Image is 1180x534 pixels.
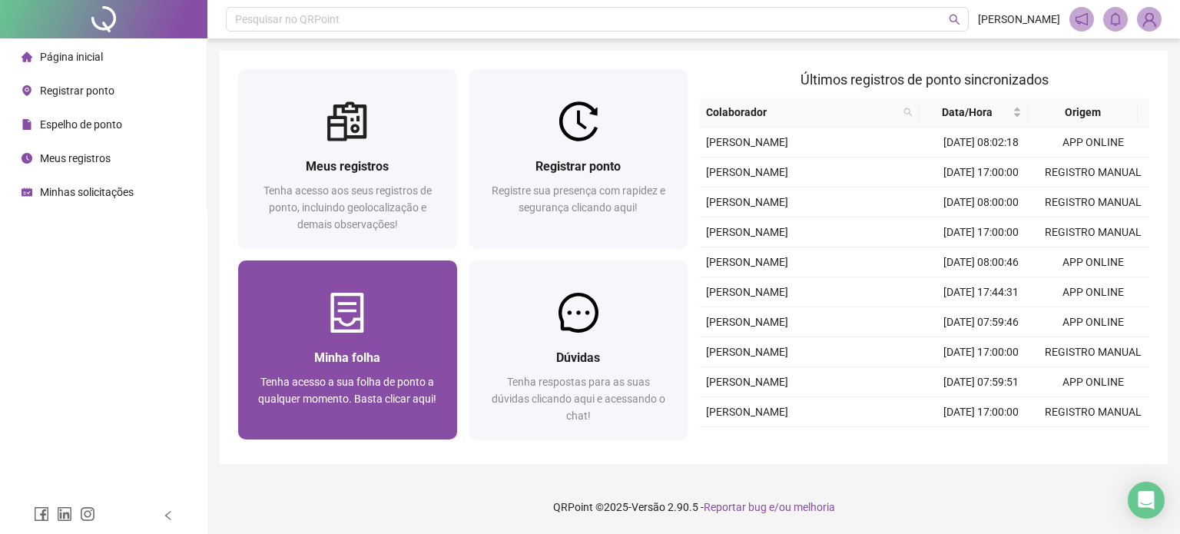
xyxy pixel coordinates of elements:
[706,406,788,418] span: [PERSON_NAME]
[80,506,95,522] span: instagram
[40,118,122,131] span: Espelho de ponto
[925,367,1037,397] td: [DATE] 07:59:51
[57,506,72,522] span: linkedin
[535,159,621,174] span: Registrar ponto
[1037,277,1149,307] td: APP ONLINE
[925,104,1009,121] span: Data/Hora
[306,159,389,174] span: Meus registros
[800,71,1049,88] span: Últimos registros de ponto sincronizados
[1128,482,1165,519] div: Open Intercom Messenger
[978,11,1060,28] span: [PERSON_NAME]
[238,260,457,439] a: Minha folhaTenha acesso a sua folha de ponto a qualquer momento. Basta clicar aqui!
[1109,12,1122,26] span: bell
[469,260,688,439] a: DúvidasTenha respostas para as suas dúvidas clicando aqui e acessando o chat!
[1028,98,1137,128] th: Origem
[314,350,380,365] span: Minha folha
[1037,128,1149,158] td: APP ONLINE
[919,98,1028,128] th: Data/Hora
[704,501,835,513] span: Reportar bug e/ou melhoria
[264,184,432,231] span: Tenha acesso aos seus registros de ponto, incluindo geolocalização e demais observações!
[34,506,49,522] span: facebook
[258,376,436,405] span: Tenha acesso a sua folha de ponto a qualquer momento. Basta clicar aqui!
[207,480,1180,534] footer: QRPoint © 2025 - 2.90.5 -
[22,187,32,197] span: schedule
[1037,337,1149,367] td: REGISTRO MANUAL
[925,307,1037,337] td: [DATE] 07:59:46
[492,376,665,422] span: Tenha respostas para as suas dúvidas clicando aqui e acessando o chat!
[903,108,913,117] span: search
[706,316,788,328] span: [PERSON_NAME]
[469,69,688,248] a: Registrar pontoRegistre sua presença com rapidez e segurança clicando aqui!
[1037,217,1149,247] td: REGISTRO MANUAL
[1037,427,1149,457] td: APP ONLINE
[22,119,32,130] span: file
[925,427,1037,457] td: [DATE] 07:58:37
[706,104,897,121] span: Colaborador
[706,376,788,388] span: [PERSON_NAME]
[706,196,788,208] span: [PERSON_NAME]
[40,51,103,63] span: Página inicial
[925,247,1037,277] td: [DATE] 08:00:46
[556,350,600,365] span: Dúvidas
[925,158,1037,187] td: [DATE] 17:00:00
[22,153,32,164] span: clock-circle
[22,85,32,96] span: environment
[40,152,111,164] span: Meus registros
[925,337,1037,367] td: [DATE] 17:00:00
[925,187,1037,217] td: [DATE] 08:00:00
[925,128,1037,158] td: [DATE] 08:02:18
[22,51,32,62] span: home
[925,277,1037,307] td: [DATE] 17:44:31
[706,136,788,148] span: [PERSON_NAME]
[492,184,665,214] span: Registre sua presença com rapidez e segurança clicando aqui!
[706,346,788,358] span: [PERSON_NAME]
[163,510,174,521] span: left
[706,286,788,298] span: [PERSON_NAME]
[631,501,665,513] span: Versão
[706,226,788,238] span: [PERSON_NAME]
[40,85,114,97] span: Registrar ponto
[925,217,1037,247] td: [DATE] 17:00:00
[925,397,1037,427] td: [DATE] 17:00:00
[949,14,960,25] span: search
[238,69,457,248] a: Meus registrosTenha acesso aos seus registros de ponto, incluindo geolocalização e demais observa...
[1037,307,1149,337] td: APP ONLINE
[1075,12,1089,26] span: notification
[706,256,788,268] span: [PERSON_NAME]
[40,186,134,198] span: Minhas solicitações
[1037,397,1149,427] td: REGISTRO MANUAL
[900,101,916,124] span: search
[1037,187,1149,217] td: REGISTRO MANUAL
[706,166,788,178] span: [PERSON_NAME]
[1138,8,1161,31] img: 89074
[1037,158,1149,187] td: REGISTRO MANUAL
[1037,367,1149,397] td: APP ONLINE
[1037,247,1149,277] td: APP ONLINE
